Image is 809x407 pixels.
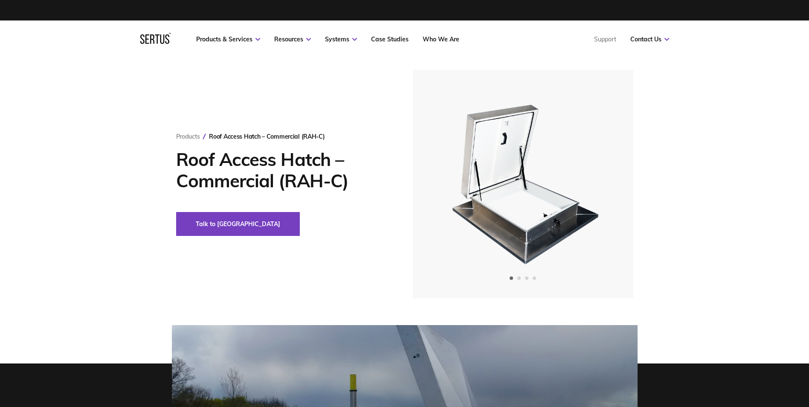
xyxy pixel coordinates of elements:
a: Systems [325,35,357,43]
span: Go to slide 4 [533,276,536,280]
span: Go to slide 3 [525,276,528,280]
span: Go to slide 2 [517,276,521,280]
a: Resources [274,35,311,43]
button: Talk to [GEOGRAPHIC_DATA] [176,212,300,236]
h1: Roof Access Hatch – Commercial (RAH-C) [176,149,387,192]
a: Contact Us [630,35,669,43]
a: Case Studies [371,35,409,43]
a: Who We Are [423,35,459,43]
a: Products & Services [196,35,260,43]
a: Support [594,35,616,43]
a: Products [176,133,200,140]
